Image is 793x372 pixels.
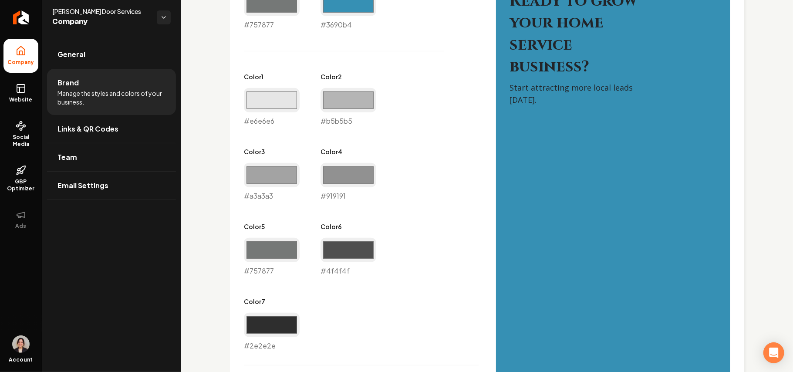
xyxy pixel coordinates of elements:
[57,124,118,134] span: Links & QR Codes
[47,41,176,68] a: General
[244,238,300,276] div: #757877
[13,10,29,24] img: Rebolt Logo
[47,143,176,171] a: Team
[244,88,300,126] div: #e6e6e6
[3,158,38,199] a: GBP Optimizer
[321,147,376,156] label: Color 4
[4,59,38,66] span: Company
[244,72,300,81] label: Color 1
[57,78,79,88] span: Brand
[321,222,376,231] label: Color 6
[47,115,176,143] a: Links & QR Codes
[321,88,376,126] div: #b5b5b5
[321,72,376,81] label: Color 2
[321,238,376,276] div: #4f4f4f
[47,172,176,200] a: Email Settings
[3,114,38,155] a: Social Media
[57,152,77,162] span: Team
[52,16,150,28] span: Company
[57,49,85,60] span: General
[3,76,38,110] a: Website
[6,96,36,103] span: Website
[12,335,30,353] button: Open user button
[57,89,165,106] span: Manage the styles and colors of your business.
[9,356,33,363] span: Account
[244,222,300,231] label: Color 5
[244,147,300,156] label: Color 3
[3,134,38,148] span: Social Media
[244,313,300,351] div: #2e2e2e
[244,297,300,306] label: Color 7
[57,180,108,191] span: Email Settings
[244,163,300,201] div: #a3a3a3
[763,342,784,363] div: Open Intercom Messenger
[12,223,30,230] span: Ads
[3,178,38,192] span: GBP Optimizer
[12,335,30,353] img: Brisa Leon
[52,7,150,16] span: [PERSON_NAME] Door Services
[3,203,38,237] button: Ads
[321,163,376,201] div: #919191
